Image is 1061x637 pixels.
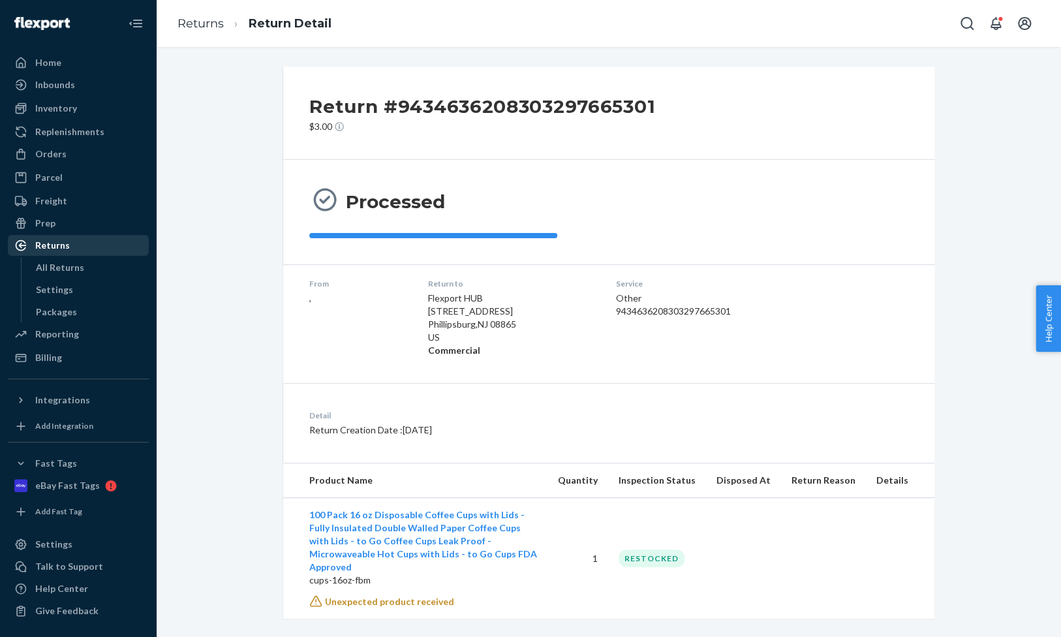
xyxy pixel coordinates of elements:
a: eBay Fast Tags [8,475,149,496]
div: Orders [35,148,67,161]
a: Home [8,52,149,73]
a: Help Center [8,578,149,599]
a: All Returns [29,257,149,278]
th: Inspection Status [608,463,706,498]
a: 100 Pack 16 oz Disposable Coffee Cups with Lids - Fully Insulated Double Walled Paper Coffee Cups... [309,509,537,572]
p: $3.00 [309,120,655,133]
div: Inbounds [35,78,75,91]
div: Replenishments [35,125,104,138]
dt: Detail [309,410,670,421]
div: Fast Tags [35,457,77,470]
button: Help Center [1036,285,1061,352]
button: Fast Tags [8,453,149,474]
p: cups-16oz-fbm [309,574,537,587]
img: Flexport logo [14,17,70,30]
p: Phillipsburg , NJ 08865 [428,318,594,331]
span: , [309,292,311,303]
p: Return Creation Date : [DATE] [309,424,670,437]
a: Talk to Support [8,556,149,577]
a: Returns [8,235,149,256]
h2: Return #9434636208303297665301 [309,93,655,120]
th: Return Reason [781,463,866,498]
a: Packages [29,302,149,322]
button: Open Search Box [954,10,980,37]
div: Inventory [35,102,77,115]
div: Add Fast Tag [35,506,82,517]
a: Inbounds [8,74,149,95]
span: Unexpected product received [325,596,454,607]
strong: Commercial [428,345,480,356]
div: Reporting [35,328,79,341]
div: Billing [35,351,62,364]
ol: breadcrumbs [167,5,342,43]
a: Add Integration [8,416,149,437]
a: Reporting [8,324,149,345]
h3: Processed [346,190,445,213]
dt: Service [616,278,809,289]
p: US [428,331,594,344]
td: 1 [547,498,608,619]
a: Parcel [8,167,149,188]
div: Packages [36,305,77,318]
div: 9434636208303297665301 [616,305,809,318]
div: Talk to Support [35,560,103,573]
div: Parcel [35,171,63,184]
button: Close Navigation [123,10,149,37]
a: Billing [8,347,149,368]
a: Replenishments [8,121,149,142]
th: Details [866,463,934,498]
p: [STREET_ADDRESS] [428,305,594,318]
th: Disposed At [706,463,781,498]
div: All Returns [36,261,84,274]
div: Help Center [35,582,88,595]
dt: Return to [428,278,594,289]
span: Other [616,292,641,303]
div: Prep [35,217,55,230]
div: Freight [35,194,67,208]
a: Settings [8,534,149,555]
div: Home [35,56,61,69]
a: Returns [177,16,224,31]
div: Settings [35,538,72,551]
dt: From [309,278,407,289]
th: Product Name [283,463,547,498]
div: Returns [35,239,70,252]
div: eBay Fast Tags [35,479,100,492]
a: Settings [29,279,149,300]
th: Quantity [547,463,608,498]
button: Open notifications [983,10,1009,37]
div: Add Integration [35,420,93,431]
div: Integrations [35,394,90,407]
button: Open account menu [1011,10,1038,37]
a: Orders [8,144,149,164]
button: Integrations [8,390,149,411]
a: Return Detail [249,16,331,31]
div: Give Feedback [35,604,99,617]
p: Flexport HUB [428,292,594,305]
a: Inventory [8,98,149,119]
a: Add Fast Tag [8,501,149,522]
button: Give Feedback [8,600,149,621]
a: Prep [8,213,149,234]
div: RESTOCKED [619,550,684,567]
a: Freight [8,191,149,211]
div: Settings [36,283,73,296]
